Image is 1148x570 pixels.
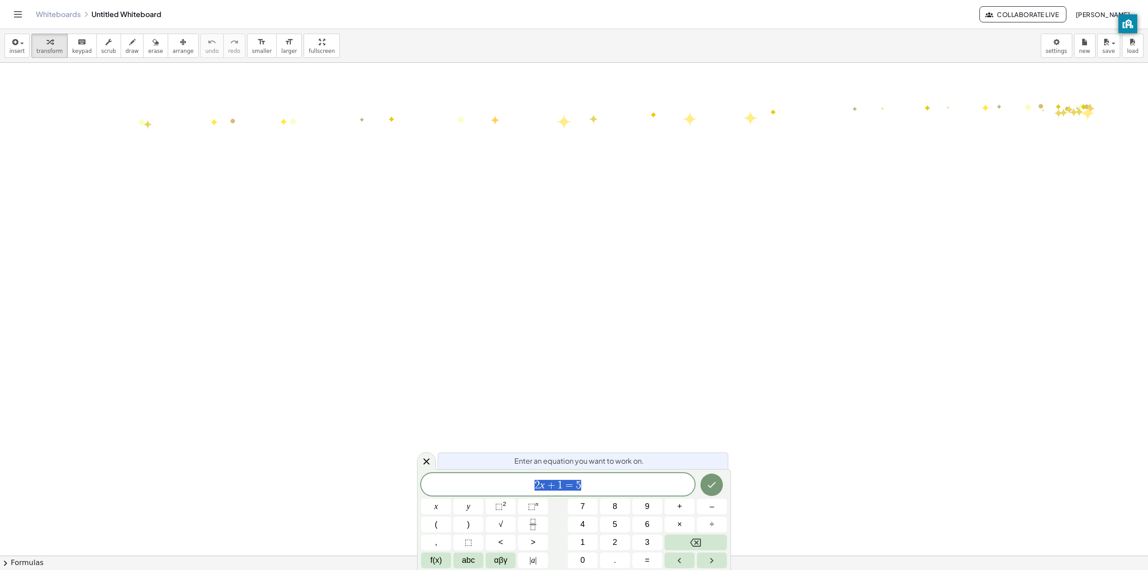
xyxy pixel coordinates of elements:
[665,553,695,568] button: Left arrow
[518,535,548,550] button: Greater than
[467,500,470,513] span: y
[576,480,581,491] span: 5
[697,517,727,532] button: Divide
[568,535,598,550] button: 1
[600,535,630,550] button: 2
[126,48,139,54] span: draw
[514,456,644,466] span: Enter an equation you want to work on.
[530,554,537,566] span: a
[230,37,239,48] i: redo
[665,535,727,550] button: Backspace
[208,37,216,48] i: undo
[545,480,558,491] span: +
[1122,34,1144,58] button: load
[31,34,68,58] button: transform
[281,48,297,54] span: larger
[96,34,121,58] button: scrub
[430,554,442,566] span: f(x)
[1118,14,1137,33] button: privacy banner
[421,499,451,514] button: x
[453,535,483,550] button: Placeholder
[600,553,630,568] button: .
[1046,48,1067,54] span: settings
[1097,34,1120,58] button: save
[535,500,539,507] sup: n
[632,553,662,568] button: Equals
[252,48,272,54] span: smaller
[613,536,617,548] span: 2
[4,34,30,58] button: insert
[632,517,662,532] button: 6
[518,517,548,532] button: Fraction
[499,518,503,531] span: √
[665,499,695,514] button: Plus
[276,34,302,58] button: format_sizelarger
[1041,34,1072,58] button: settings
[453,499,483,514] button: y
[173,48,194,54] span: arrange
[600,499,630,514] button: 8
[677,518,682,531] span: ×
[632,535,662,550] button: 3
[11,7,25,22] button: Toggle navigation
[540,479,545,491] var: x
[518,499,548,514] button: Superscript
[535,480,540,491] span: 2
[228,48,240,54] span: redo
[568,517,598,532] button: 4
[580,554,585,566] span: 0
[645,500,649,513] span: 9
[143,34,168,58] button: erase
[531,536,535,548] span: >
[568,553,598,568] button: 0
[709,500,714,513] span: –
[486,535,516,550] button: Less than
[1127,48,1139,54] span: load
[677,500,682,513] span: +
[435,536,437,548] span: ,
[148,48,163,54] span: erase
[498,536,503,548] span: <
[421,535,451,550] button: ,
[530,556,531,565] span: |
[486,553,516,568] button: Greek alphabet
[9,48,25,54] span: insert
[613,500,617,513] span: 8
[518,553,548,568] button: Absolute value
[78,37,86,48] i: keyboard
[528,502,535,511] span: ⬚
[435,500,438,513] span: x
[645,536,649,548] span: 3
[645,554,650,566] span: =
[632,499,662,514] button: 9
[568,499,598,514] button: 7
[72,48,92,54] span: keypad
[697,553,727,568] button: Right arrow
[453,517,483,532] button: )
[613,518,617,531] span: 5
[168,34,199,58] button: arrange
[557,480,563,491] span: 1
[580,518,585,531] span: 4
[1075,10,1130,18] span: [PERSON_NAME]
[205,48,219,54] span: undo
[1074,34,1096,58] button: new
[121,34,144,58] button: draw
[710,518,714,531] span: ÷
[101,48,116,54] span: scrub
[257,37,266,48] i: format_size
[421,553,451,568] button: Functions
[600,517,630,532] button: 5
[486,517,516,532] button: Square root
[665,517,695,532] button: Times
[535,556,537,565] span: |
[200,34,224,58] button: undoundo
[462,554,475,566] span: abc
[697,499,727,514] button: Minus
[1079,48,1090,54] span: new
[1102,48,1115,54] span: save
[503,500,506,507] sup: 2
[486,499,516,514] button: Squared
[247,34,277,58] button: format_sizesmaller
[309,48,335,54] span: fullscreen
